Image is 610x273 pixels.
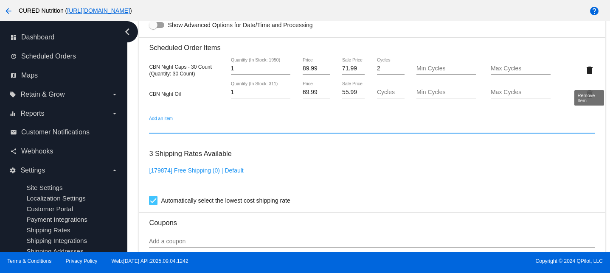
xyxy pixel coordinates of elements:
i: local_offer [9,91,16,98]
a: Shipping Rates [26,226,70,234]
span: CURED Nutrition ( ) [19,7,132,14]
i: arrow_drop_down [111,167,118,174]
a: Web:[DATE] API:2025.09.04.1242 [112,258,188,264]
i: arrow_drop_down [111,91,118,98]
span: Dashboard [21,33,54,41]
i: equalizer [9,110,16,117]
span: Retain & Grow [20,91,65,98]
a: share Webhooks [10,145,118,158]
input: Min Cycles [416,65,476,72]
a: Shipping Integrations [26,237,87,244]
input: Max Cycles [491,65,551,72]
h3: Coupons [149,212,595,227]
input: Add an item [149,124,595,131]
a: [179874] Free Shipping (0) | Default [149,167,243,174]
input: Price [303,89,330,96]
a: [URL][DOMAIN_NAME] [67,7,130,14]
span: CBN Night Caps - 30 Count (Quantity: 30 Count) [149,64,211,77]
mat-icon: arrow_back [3,6,14,16]
a: Terms & Conditions [7,258,51,264]
a: email Customer Notifications [10,125,118,139]
input: Min Cycles [416,89,476,96]
a: map Maps [10,69,118,82]
span: Automatically select the lowest cost shipping rate [161,195,290,206]
mat-icon: delete [585,65,595,75]
i: settings [9,167,16,174]
input: Cycles [377,65,405,72]
a: Shipping Addresses [26,248,83,255]
span: CBN Night Oil [149,91,181,97]
i: update [10,53,17,60]
a: Site Settings [26,184,62,191]
h3: Scheduled Order Items [149,37,595,52]
i: arrow_drop_down [111,110,118,117]
i: email [10,129,17,136]
input: Add a coupon [149,238,595,245]
a: dashboard Dashboard [10,31,118,44]
span: Maps [21,72,38,79]
a: Privacy Policy [66,258,98,264]
input: Quantity (In Stock: 1950) [231,65,291,72]
input: Max Cycles [491,89,551,96]
span: Show Advanced Options for Date/Time and Processing [168,21,312,29]
span: Reports [20,110,44,117]
span: Webhooks [21,148,53,155]
i: dashboard [10,34,17,41]
i: share [10,148,17,155]
i: map [10,72,17,79]
span: Customer Notifications [21,128,90,136]
mat-icon: help [589,6,599,16]
i: chevron_left [121,25,134,39]
input: Price [303,65,330,72]
a: Localization Settings [26,195,85,202]
input: Cycles [377,89,405,96]
input: Quantity (In Stock: 311) [231,89,291,96]
span: Settings [20,167,45,174]
mat-icon: delete [585,89,595,99]
input: Sale Price [342,65,365,72]
a: Payment Integrations [26,216,87,223]
input: Sale Price [342,89,365,96]
span: Copyright © 2024 QPilot, LLC [312,258,603,264]
span: Scheduled Orders [21,53,76,60]
h3: 3 Shipping Rates Available [149,145,231,163]
a: Customer Portal [26,205,73,212]
a: update Scheduled Orders [10,50,118,63]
